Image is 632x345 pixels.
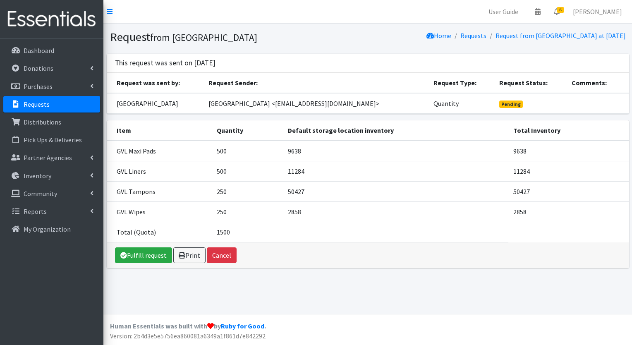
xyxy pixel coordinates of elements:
th: Request Sender: [203,73,429,93]
td: GVL Tampons [107,181,212,201]
th: Default storage location inventory [283,120,508,141]
img: HumanEssentials [3,5,100,33]
a: User Guide [482,3,525,20]
p: Pick Ups & Deliveries [24,136,82,144]
td: 9638 [508,141,629,161]
a: Distributions [3,114,100,130]
strong: Human Essentials was built with by . [110,322,266,330]
a: Request from [GEOGRAPHIC_DATA] at [DATE] [496,31,626,40]
a: [PERSON_NAME] [566,3,629,20]
p: Distributions [24,118,61,126]
span: 70 [557,7,564,13]
td: [GEOGRAPHIC_DATA] <[EMAIL_ADDRESS][DOMAIN_NAME]> [203,93,429,114]
a: Home [426,31,451,40]
td: GVL Maxi Pads [107,141,212,161]
a: 70 [547,3,566,20]
a: Ruby for Good [221,322,264,330]
a: Requests [460,31,486,40]
p: Partner Agencies [24,153,72,162]
a: Pick Ups & Deliveries [3,132,100,148]
h1: Request [110,30,365,44]
td: 500 [212,161,282,181]
td: 50427 [283,181,508,201]
p: Dashboard [24,46,54,55]
a: Fulfill request [115,247,172,263]
a: Print [173,247,206,263]
a: My Organization [3,221,100,237]
p: Community [24,189,57,198]
td: 9638 [283,141,508,161]
td: Quantity [429,93,494,114]
td: 2858 [508,201,629,222]
td: [GEOGRAPHIC_DATA] [107,93,204,114]
a: Inventory [3,168,100,184]
th: Item [107,120,212,141]
button: Cancel [207,247,237,263]
a: Reports [3,203,100,220]
a: Community [3,185,100,202]
h3: This request was sent on [DATE] [115,59,215,67]
span: Pending [499,101,523,108]
a: Partner Agencies [3,149,100,166]
th: Total Inventory [508,120,629,141]
p: Requests [24,100,50,108]
span: Version: 2b4d3e5e5756ea860081a6349a1f861d7e842292 [110,332,266,340]
td: GVL Liners [107,161,212,181]
td: 500 [212,141,282,161]
td: 11284 [508,161,629,181]
td: 250 [212,181,282,201]
td: 1500 [212,222,282,242]
th: Comments: [567,73,629,93]
td: Total (Quota) [107,222,212,242]
td: GVL Wipes [107,201,212,222]
p: Inventory [24,172,51,180]
th: Quantity [212,120,282,141]
a: Purchases [3,78,100,95]
p: Reports [24,207,47,216]
td: 250 [212,201,282,222]
th: Request Type: [429,73,494,93]
td: 50427 [508,181,629,201]
a: Donations [3,60,100,77]
td: 11284 [283,161,508,181]
small: from [GEOGRAPHIC_DATA] [150,31,257,43]
p: Purchases [24,82,53,91]
p: Donations [24,64,53,72]
a: Requests [3,96,100,113]
p: My Organization [24,225,71,233]
th: Request Status: [494,73,567,93]
td: 2858 [283,201,508,222]
th: Request was sent by: [107,73,204,93]
a: Dashboard [3,42,100,59]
